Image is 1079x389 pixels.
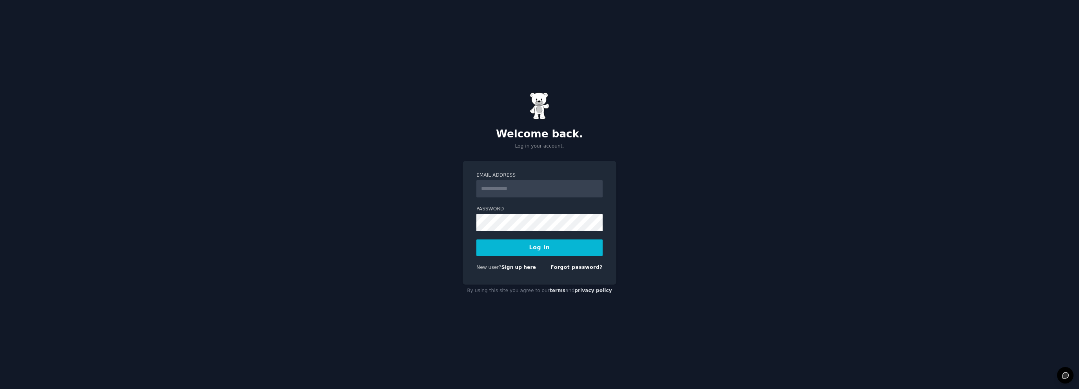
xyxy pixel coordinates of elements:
[463,128,616,141] h2: Welcome back.
[463,143,616,150] p: Log in your account.
[550,288,565,293] a: terms
[501,265,536,270] a: Sign up here
[476,172,603,179] label: Email Address
[476,239,603,256] button: Log In
[530,92,549,120] img: Gummy Bear
[550,265,603,270] a: Forgot password?
[476,206,603,213] label: Password
[574,288,612,293] a: privacy policy
[476,265,501,270] span: New user?
[463,285,616,297] div: By using this site you agree to our and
